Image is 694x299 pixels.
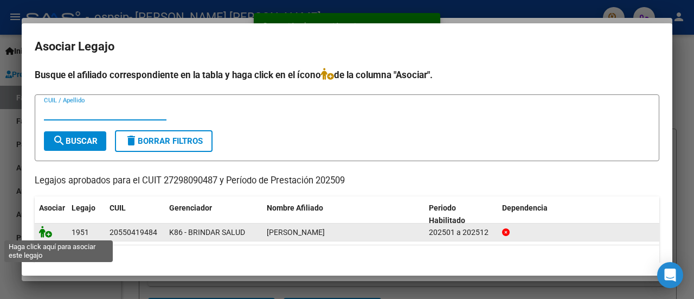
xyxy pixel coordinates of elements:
[67,196,105,232] datatable-header-cell: Legajo
[35,68,659,82] h4: Busque el afiliado correspondiente en la tabla y haga click en el ícono de la columna "Asociar".
[125,136,203,146] span: Borrar Filtros
[53,134,66,147] mat-icon: search
[169,228,245,237] span: K86 - BRINDAR SALUD
[498,196,660,232] datatable-header-cell: Dependencia
[262,196,425,232] datatable-header-cell: Nombre Afiliado
[72,228,89,237] span: 1951
[35,36,659,57] h2: Asociar Legajo
[502,203,548,212] span: Dependencia
[110,203,126,212] span: CUIL
[165,196,262,232] datatable-header-cell: Gerenciador
[72,203,95,212] span: Legajo
[44,131,106,151] button: Buscar
[429,226,493,239] div: 202501 a 202512
[125,134,138,147] mat-icon: delete
[169,203,212,212] span: Gerenciador
[429,203,465,225] span: Periodo Habilitado
[35,174,659,188] p: Legajos aprobados para el CUIT 27298090487 y Período de Prestación 202509
[110,226,157,239] div: 20550419484
[53,136,98,146] span: Buscar
[657,262,683,288] div: Open Intercom Messenger
[105,196,165,232] datatable-header-cell: CUIL
[35,196,67,232] datatable-header-cell: Asociar
[425,196,498,232] datatable-header-cell: Periodo Habilitado
[115,130,213,152] button: Borrar Filtros
[267,228,325,237] span: FERNANDEZ BAUTISTA
[35,245,659,272] div: 1 registros
[267,203,323,212] span: Nombre Afiliado
[39,203,65,212] span: Asociar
